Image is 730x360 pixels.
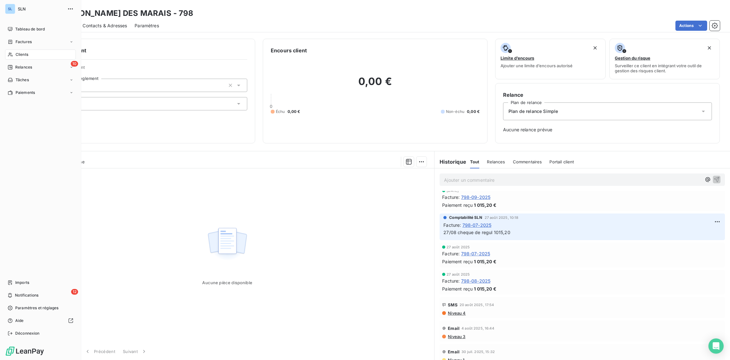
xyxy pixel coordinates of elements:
span: 27 août 2025, 10:18 [485,216,519,219]
a: Aide [5,316,76,326]
span: Niveau 4 [447,311,466,316]
span: Facture : [442,194,460,200]
span: Paiement reçu [442,285,473,292]
span: Imports [15,280,29,285]
h2: 0,00 € [271,75,480,94]
span: Email [448,349,460,354]
span: Paramètres et réglages [15,305,58,311]
span: 10 [71,61,78,67]
span: Paramètres [135,23,159,29]
span: Propriétés Client [51,65,247,74]
span: Contacts & Adresses [83,23,127,29]
button: Limite d’encoursAjouter une limite d’encours autorisé [495,39,606,79]
button: Gestion du risqueSurveiller ce client en intégrant votre outil de gestion des risques client. [609,39,720,79]
span: 0,00 € [288,109,300,115]
div: SL [5,4,15,14]
span: Email [448,326,460,331]
button: Suivant [119,345,151,358]
span: Portail client [549,159,574,164]
span: Plan de relance Simple [508,108,558,115]
span: Relances [487,159,505,164]
span: Surveiller ce client en intégrant votre outil de gestion des risques client. [615,63,714,73]
span: Tableau de bord [15,26,45,32]
span: Tout [470,159,480,164]
button: Actions [675,21,707,31]
span: Commentaires [513,159,542,164]
span: SLN [18,6,63,11]
span: 798-08-2025 [461,278,491,284]
span: Aide [15,318,24,324]
img: Logo LeanPay [5,346,44,356]
span: 30 juil. 2025, 15:32 [461,350,495,354]
span: 27 août 2025 [447,272,470,276]
span: Niveau 3 [447,334,465,339]
span: Paiement reçu [442,258,473,265]
span: 12 [71,289,78,295]
span: 1 015,20 € [474,285,496,292]
button: Précédent [81,345,119,358]
div: Open Intercom Messenger [708,338,724,354]
span: 798-07-2025 [462,222,492,228]
h6: Historique [435,158,466,166]
h6: Encours client [271,47,307,54]
span: 27 août 2025 [447,245,470,249]
span: Facture : [442,278,460,284]
span: 798-07-2025 [461,250,490,257]
span: Notifications [15,292,38,298]
span: SMS [448,302,457,307]
span: Tâches [16,77,29,83]
span: Paiement reçu [442,202,473,208]
h3: [PERSON_NAME] DES MARAIS - 798 [56,8,194,19]
h6: Relance [503,91,712,99]
span: 4 août 2025, 16:44 [461,326,494,330]
span: 0,00 € [467,109,480,115]
span: 0 [270,104,272,109]
span: Gestion du risque [615,56,650,61]
span: 1 015,20 € [474,202,496,208]
span: Échu [276,109,285,115]
span: 1 015,20 € [474,258,496,265]
span: Facture : [442,250,460,257]
span: Relances [15,64,32,70]
span: 27/08 cheque de regul 1015,20 [443,230,510,235]
span: Comptabilité SLN [449,215,482,220]
img: Empty state [207,224,248,264]
span: 798-09-2025 [461,194,491,200]
span: Déconnexion [15,331,40,336]
span: Paiements [16,90,35,95]
span: Aucune relance prévue [503,127,712,133]
h6: Informations client [38,47,247,54]
span: Ajouter une limite d’encours autorisé [501,63,573,68]
span: Factures [16,39,32,45]
span: Limite d’encours [501,56,534,61]
span: Non-échu [446,109,464,115]
span: 20 août 2025, 17:54 [460,303,494,307]
span: Facture : [443,222,461,228]
span: [DATE] [447,189,459,193]
span: Aucune pièce disponible [202,280,252,285]
span: Clients [16,52,28,57]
